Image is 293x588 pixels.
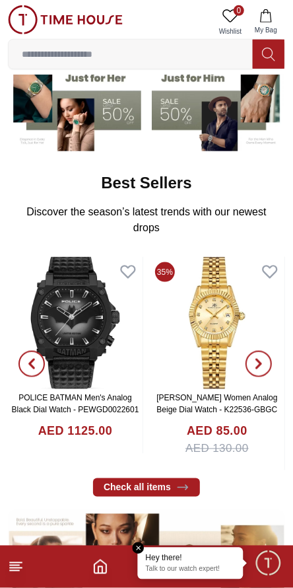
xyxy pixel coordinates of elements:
a: 0Wishlist [214,5,247,39]
img: Men's Watches Banner [152,58,285,151]
h4: AED 85.00 [187,423,247,441]
img: Women's Watches Banner [8,58,141,151]
span: 35% [155,262,175,282]
div: Chat Widget [254,549,283,578]
a: Home [92,559,108,575]
img: ... [8,5,123,34]
span: My Bag [249,25,282,35]
a: [PERSON_NAME] Women Analog Beige Dial Watch - K22536-GBGC [156,394,277,415]
h2: Best Sellers [101,172,191,194]
p: Talk to our watch expert! [146,565,236,574]
a: POLICE BATMAN Men's Analog Black Dial Watch - PEWGD0022601 [12,394,139,415]
img: Kenneth Scott Women Analog Beige Dial Watch - K22536-GBGC [150,257,284,389]
h4: AED 1125.00 [38,423,112,441]
span: AED 130.00 [185,441,249,458]
a: Check all items [93,478,200,497]
span: 0 [234,5,244,16]
img: POLICE BATMAN Men's Analog Black Dial Watch - PEWGD0022601 [8,257,143,389]
div: Hey there! [146,553,236,564]
p: Discover the season’s latest trends with our newest drops [18,204,275,236]
button: My Bag [247,5,285,39]
span: Wishlist [214,26,247,36]
em: Close tooltip [133,542,145,554]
